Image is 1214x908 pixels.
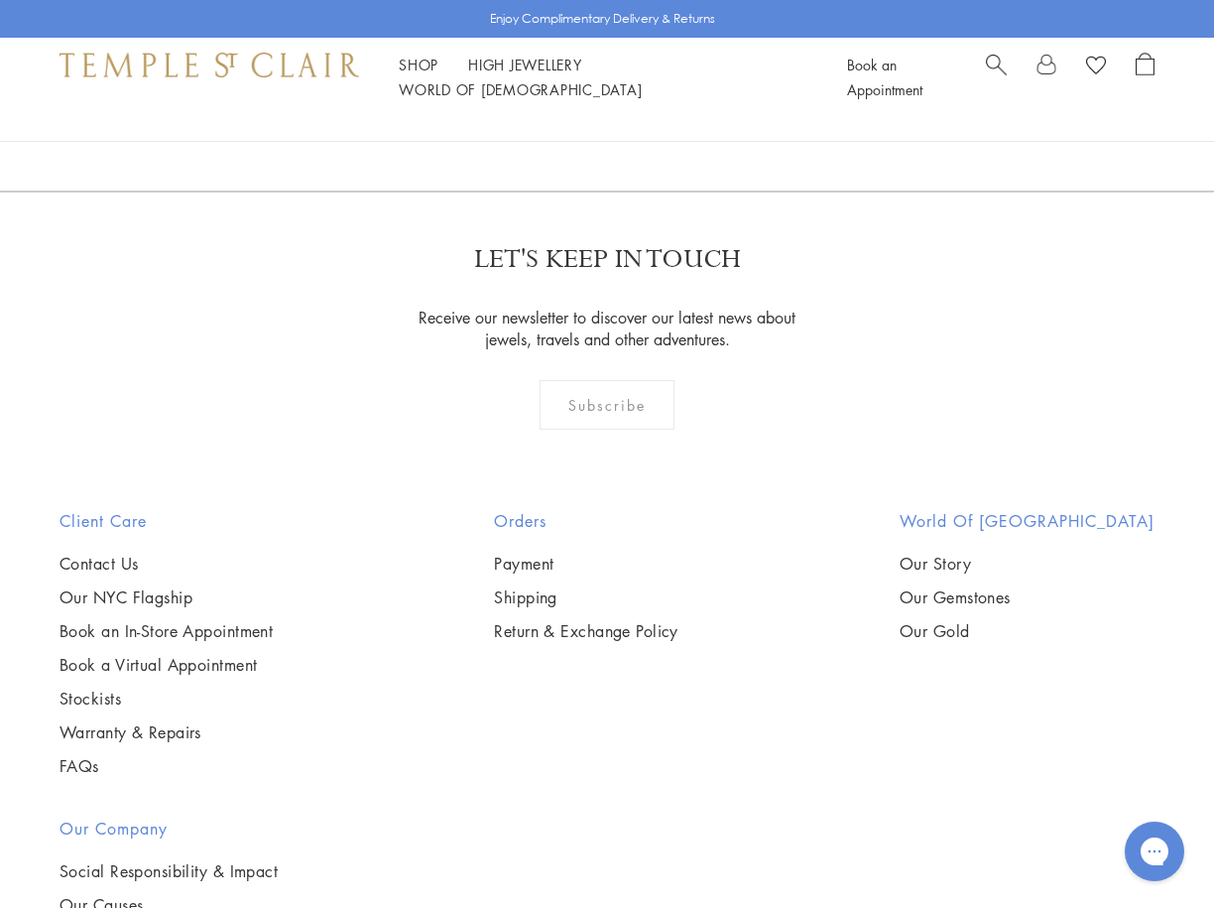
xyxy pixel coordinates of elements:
a: High JewelleryHigh Jewellery [468,55,582,74]
a: Stockists [60,688,273,710]
a: Our Gemstones [900,586,1154,608]
a: Warranty & Repairs [60,721,273,743]
h2: Our Company [60,817,278,841]
a: Book a Virtual Appointment [60,654,273,676]
h2: Orders [494,509,678,533]
a: Shipping [494,586,678,608]
a: World of [DEMOGRAPHIC_DATA]World of [DEMOGRAPHIC_DATA] [399,79,642,99]
a: Return & Exchange Policy [494,620,678,642]
div: Subscribe [540,380,675,430]
a: Our Gold [900,620,1154,642]
img: Temple St. Clair [60,53,359,76]
a: Our Story [900,553,1154,575]
a: Our NYC Flagship [60,586,273,608]
a: Payment [494,553,678,575]
a: Book an Appointment [847,55,922,99]
a: Open Shopping Bag [1136,53,1154,102]
a: Contact Us [60,553,273,575]
h2: Client Care [60,509,273,533]
a: Book an In-Store Appointment [60,620,273,642]
p: Enjoy Complimentary Delivery & Returns [490,9,715,29]
a: Social Responsibility & Impact [60,860,278,882]
h2: World of [GEOGRAPHIC_DATA] [900,509,1154,533]
a: Search [986,53,1007,102]
p: LET'S KEEP IN TOUCH [474,242,741,277]
p: Receive our newsletter to discover our latest news about jewels, travels and other adventures. [407,307,808,350]
a: FAQs [60,755,273,777]
a: ShopShop [399,55,438,74]
a: View Wishlist [1086,53,1106,82]
nav: Main navigation [399,53,802,102]
iframe: Gorgias live chat messenger [1115,815,1194,888]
